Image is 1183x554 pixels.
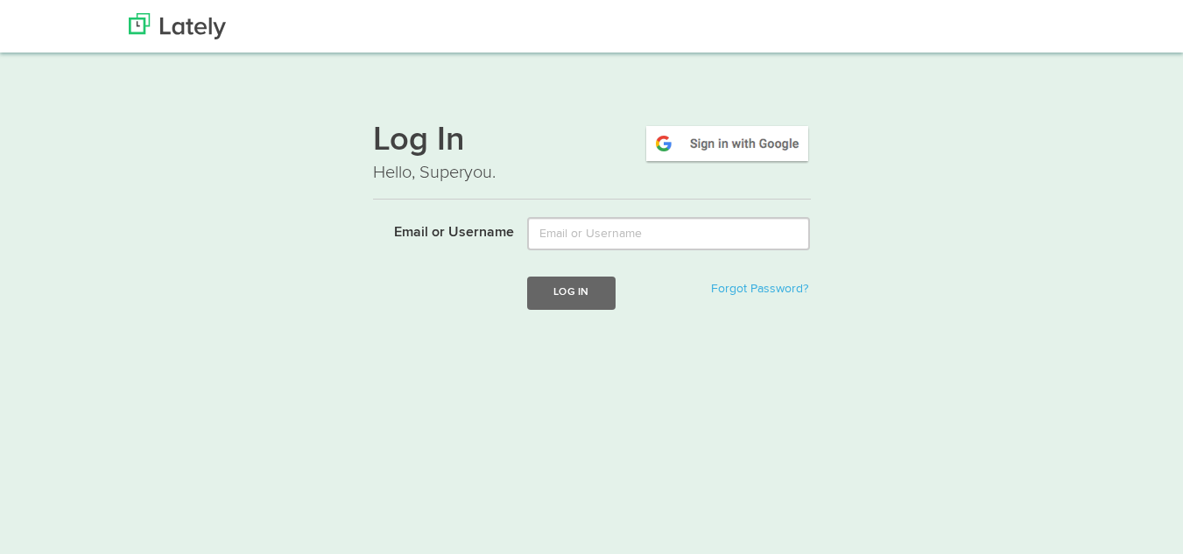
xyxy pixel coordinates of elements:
[373,123,811,160] h1: Log In
[527,277,615,309] button: Log In
[360,217,515,243] label: Email or Username
[711,283,808,295] a: Forgot Password?
[129,13,226,39] img: Lately
[373,160,811,186] p: Hello, Superyou.
[644,123,811,164] img: google-signin.png
[527,217,810,250] input: Email or Username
